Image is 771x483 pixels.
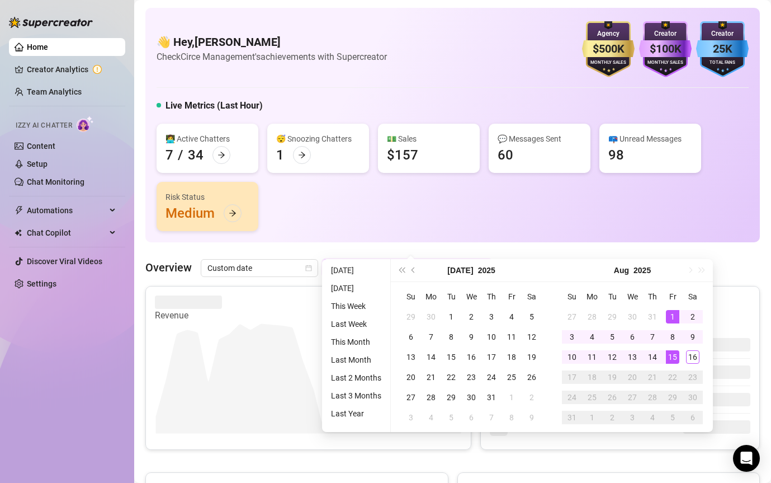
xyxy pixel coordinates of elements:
td: 2025-08-28 [642,387,663,407]
th: Tu [602,287,622,307]
div: 15 [444,350,458,364]
td: 2025-08-02 [522,387,542,407]
td: 2025-07-03 [481,307,502,327]
li: [DATE] [327,264,386,277]
td: 2025-07-25 [502,367,522,387]
div: Monthly Sales [582,59,635,67]
li: Last Month [327,353,386,367]
td: 2025-07-24 [481,367,502,387]
div: 3 [404,411,418,424]
div: 31 [646,310,659,323]
div: 13 [404,350,418,364]
div: Risk Status [165,191,249,203]
td: 2025-07-23 [461,367,481,387]
div: 💬 Messages Sent [498,133,581,145]
td: 2025-07-12 [522,327,542,347]
div: 30 [424,310,438,323]
div: 29 [444,391,458,404]
div: 20 [404,371,418,384]
div: 👩‍💻 Active Chatters [165,133,249,145]
a: Team Analytics [27,87,82,96]
td: 2025-07-05 [522,307,542,327]
td: 2025-08-29 [663,387,683,407]
div: 15 [666,350,679,364]
td: 2025-07-26 [522,367,542,387]
li: Last 2 Months [327,371,386,384]
td: 2025-08-04 [582,327,602,347]
td: 2025-08-01 [663,307,683,327]
td: 2025-08-19 [602,367,622,387]
td: 2025-07-01 [441,307,461,327]
li: This Month [327,335,386,349]
div: 27 [565,310,579,323]
td: 2025-07-04 [502,307,522,327]
td: 2025-08-05 [602,327,622,347]
td: 2025-08-02 [683,307,703,327]
span: arrow-right [229,209,236,217]
th: Sa [683,287,703,307]
div: 23 [465,371,478,384]
th: Mo [421,287,441,307]
div: 18 [585,371,599,384]
div: 20 [626,371,639,384]
td: 2025-09-06 [683,407,703,428]
a: Content [27,142,55,151]
div: 16 [465,350,478,364]
a: Home [27,43,48,51]
div: 28 [646,391,659,404]
div: 9 [465,330,478,344]
td: 2025-08-06 [461,407,481,428]
div: 5 [606,330,619,344]
div: 25 [585,391,599,404]
div: 8 [444,330,458,344]
td: 2025-09-04 [642,407,663,428]
img: AI Chatter [77,116,94,132]
td: 2025-08-14 [642,347,663,367]
span: arrow-right [298,151,306,159]
div: Total Fans [696,59,749,67]
td: 2025-08-16 [683,347,703,367]
article: Overview [145,259,192,276]
div: 4 [585,330,599,344]
button: Choose a year [633,259,651,282]
div: 4 [505,310,518,323]
div: 19 [606,371,619,384]
button: Choose a month [447,259,473,282]
div: Agency [582,29,635,39]
div: 2 [606,411,619,424]
td: 2025-09-01 [582,407,602,428]
div: 12 [525,330,538,344]
div: 1 [276,146,284,164]
img: Chat Copilot [15,229,22,237]
div: 27 [404,391,418,404]
div: 6 [626,330,639,344]
div: 11 [505,330,518,344]
td: 2025-07-22 [441,367,461,387]
li: [DATE] [327,282,386,295]
div: 28 [585,310,599,323]
td: 2025-08-10 [562,347,582,367]
td: 2025-08-01 [502,387,522,407]
div: 7 [485,411,498,424]
button: Choose a year [478,259,495,282]
div: 14 [424,350,438,364]
div: 😴 Snoozing Chatters [276,133,360,145]
span: Izzy AI Chatter [16,120,72,131]
div: 1 [444,310,458,323]
div: 27 [626,391,639,404]
th: Su [562,287,582,307]
button: Previous month (PageUp) [408,259,420,282]
li: This Week [327,299,386,313]
td: 2025-08-20 [622,367,642,387]
span: calendar [305,265,312,271]
td: 2025-07-14 [421,347,441,367]
td: 2025-08-15 [663,347,683,367]
td: 2025-08-04 [421,407,441,428]
td: 2025-07-27 [401,387,421,407]
div: 4 [646,411,659,424]
td: 2025-07-29 [602,307,622,327]
td: 2025-07-28 [421,387,441,407]
td: 2025-08-05 [441,407,461,428]
div: Creator [696,29,749,39]
div: 6 [404,330,418,344]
